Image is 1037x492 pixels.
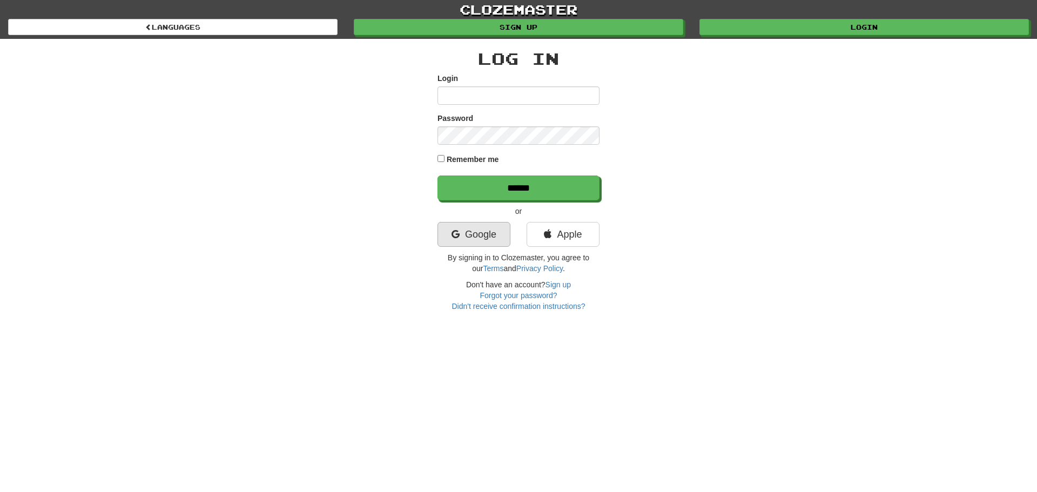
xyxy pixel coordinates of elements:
[437,73,458,84] label: Login
[483,264,503,273] a: Terms
[516,264,563,273] a: Privacy Policy
[452,302,585,311] a: Didn't receive confirmation instructions?
[354,19,683,35] a: Sign up
[437,50,600,68] h2: Log In
[437,279,600,312] div: Don't have an account?
[480,291,557,300] a: Forgot your password?
[8,19,338,35] a: Languages
[527,222,600,247] a: Apple
[447,154,499,165] label: Remember me
[437,206,600,217] p: or
[546,280,571,289] a: Sign up
[699,19,1029,35] a: Login
[437,252,600,274] p: By signing in to Clozemaster, you agree to our and .
[437,113,473,124] label: Password
[437,222,510,247] a: Google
